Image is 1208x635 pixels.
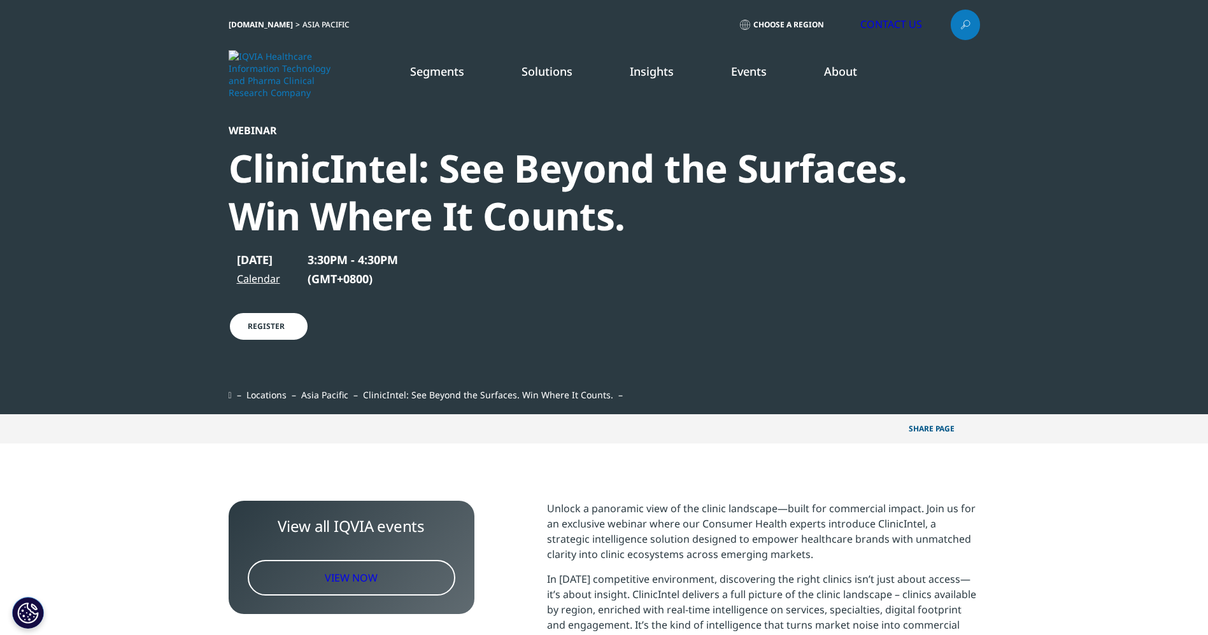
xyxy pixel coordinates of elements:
span: Contact Us [874,20,922,28]
button: Cookie Settings [12,597,44,629]
nav: Primary [336,45,980,104]
a: Events [731,64,767,79]
p: Share PAGE [899,414,980,443]
p: Unlock a panoramic view of the clinic landscape—built for commercial impact. Join us for an exclu... [547,501,980,571]
span: View Now [330,571,373,582]
a: Register [229,312,309,341]
span: Choose a Region [767,19,838,29]
a: [DOMAIN_NAME] [229,18,293,29]
span: ClinicIntel: See Beyond the Surfaces. Win Where It Counts. [363,389,613,401]
div: Webinar [229,124,911,137]
a: Locations [246,389,287,401]
a: Asia Pacific [301,389,348,401]
div: ClinicIntel: See Beyond the Surfaces. Win Where It Counts. [229,144,911,240]
a: Segments [410,64,464,79]
a: Contact Us [855,10,941,39]
a: Solutions [522,64,572,79]
p: [DATE] [237,252,280,267]
a: View Now [248,560,455,592]
button: Share PAGEShare PAGE [899,414,980,443]
img: IQVIA Healthcare Information Technology and Pharma Clinical Research Company [229,50,330,99]
div: Asia Pacific [302,19,355,29]
a: Calendar [237,271,280,286]
a: About [824,64,857,79]
span: 3:30PM - 4:30PM [308,252,398,267]
a: Insights [630,64,674,79]
div: View all IQVIA events [248,517,455,536]
p: (GMT+0800) [308,271,398,286]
